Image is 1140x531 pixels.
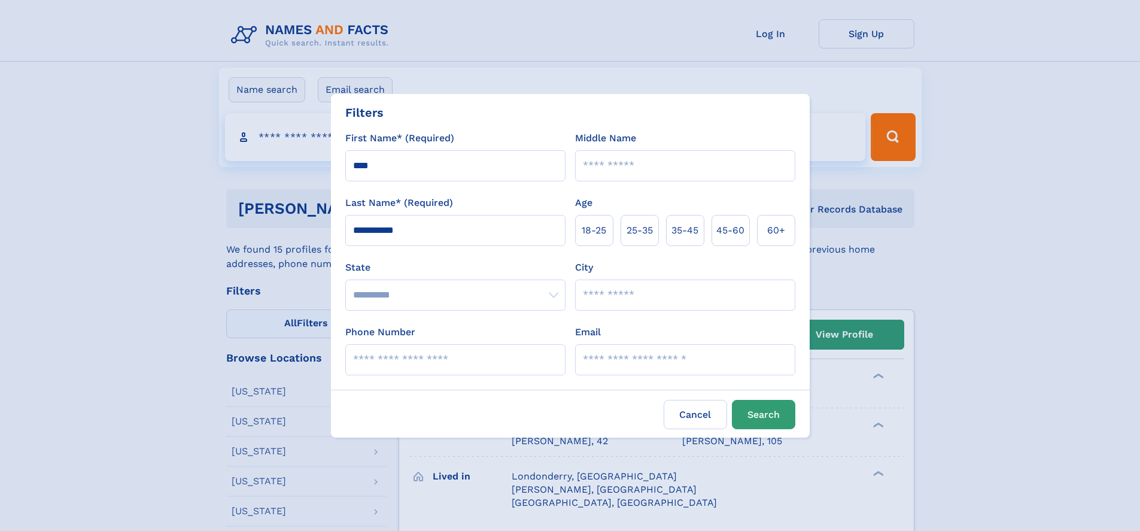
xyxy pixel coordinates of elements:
label: Middle Name [575,131,636,145]
span: 18‑25 [582,223,606,238]
button: Search [732,400,795,429]
span: 25‑35 [627,223,653,238]
span: 60+ [767,223,785,238]
label: Cancel [664,400,727,429]
div: Filters [345,104,384,122]
label: City [575,260,593,275]
label: Phone Number [345,325,415,339]
label: First Name* (Required) [345,131,454,145]
label: Last Name* (Required) [345,196,453,210]
label: State [345,260,566,275]
label: Email [575,325,601,339]
label: Age [575,196,592,210]
span: 45‑60 [716,223,744,238]
span: 35‑45 [671,223,698,238]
